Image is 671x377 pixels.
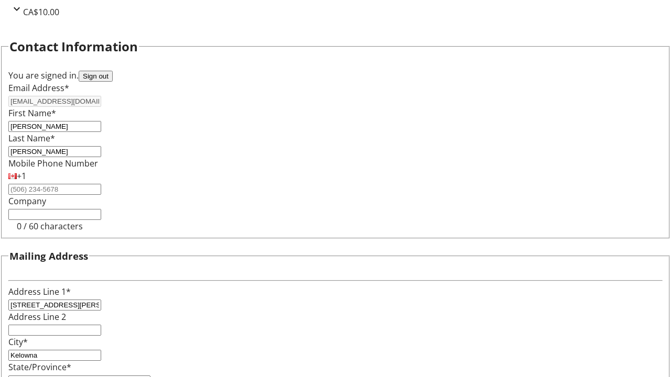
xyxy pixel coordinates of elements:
[8,336,28,348] label: City*
[8,350,101,361] input: City
[8,82,69,94] label: Email Address*
[9,249,88,263] h3: Mailing Address
[8,107,56,119] label: First Name*
[79,71,113,82] button: Sign out
[9,37,138,56] h2: Contact Information
[8,132,55,144] label: Last Name*
[8,311,66,323] label: Address Line 2
[8,69,663,82] div: You are signed in.
[8,361,71,373] label: State/Province*
[8,300,101,311] input: Address
[23,6,59,18] span: CA$10.00
[17,220,83,232] tr-character-limit: 0 / 60 characters
[8,184,101,195] input: (506) 234-5678
[8,195,46,207] label: Company
[8,286,71,297] label: Address Line 1*
[8,158,98,169] label: Mobile Phone Number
